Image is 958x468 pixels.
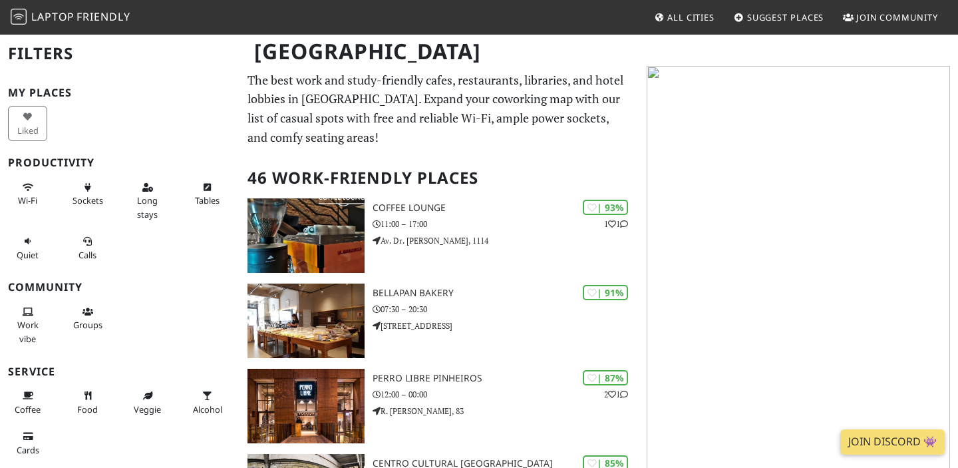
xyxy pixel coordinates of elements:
[8,156,232,169] h3: Productivity
[583,285,628,300] div: | 91%
[583,370,628,385] div: | 87%
[8,230,47,266] button: Quiet
[8,87,232,99] h3: My Places
[31,9,75,24] span: Laptop
[17,444,39,456] span: Credit cards
[18,194,37,206] span: Stable Wi-Fi
[373,373,639,384] h3: Perro Libre Pinheiros
[247,198,365,273] img: Coffee Lounge
[239,284,639,358] a: Bellapan Bakery | 91% Bellapan Bakery 07:30 – 20:30 [STREET_ADDRESS]
[193,403,222,415] span: Alcohol
[373,405,639,417] p: R. [PERSON_NAME], 83
[68,385,107,420] button: Food
[68,176,107,212] button: Sockets
[128,176,167,225] button: Long stays
[604,388,628,401] p: 2 1
[73,194,103,206] span: Power sockets
[604,218,628,230] p: 1 1
[188,176,227,212] button: Tables
[195,194,220,206] span: Work-friendly tables
[68,230,107,266] button: Calls
[73,319,102,331] span: Group tables
[137,194,158,220] span: Long stays
[17,319,39,344] span: People working
[247,284,365,358] img: Bellapan Bakery
[747,11,824,23] span: Suggest Places
[373,218,639,230] p: 11:00 – 17:00
[373,388,639,401] p: 12:00 – 00:00
[8,176,47,212] button: Wi-Fi
[8,301,47,350] button: Work vibe
[15,403,41,415] span: Coffee
[247,369,365,443] img: Perro Libre Pinheiros
[840,429,945,455] a: Join Discord 👾
[247,71,631,147] p: The best work and study-friendly cafes, restaurants, libraries, and hotel lobbies in [GEOGRAPHIC_...
[8,33,232,74] h2: Filters
[247,158,631,198] h2: 46 Work-Friendly Places
[77,403,98,415] span: Food
[838,5,943,29] a: Join Community
[649,5,720,29] a: All Cities
[68,301,107,336] button: Groups
[239,198,639,273] a: Coffee Lounge | 93% 11 Coffee Lounge 11:00 – 17:00 Av. Dr. [PERSON_NAME], 1114
[373,320,639,332] p: [STREET_ADDRESS]
[77,9,130,24] span: Friendly
[373,234,639,247] p: Av. Dr. [PERSON_NAME], 1114
[8,425,47,461] button: Cards
[8,385,47,420] button: Coffee
[79,249,96,261] span: Video/audio calls
[239,369,639,443] a: Perro Libre Pinheiros | 87% 21 Perro Libre Pinheiros 12:00 – 00:00 R. [PERSON_NAME], 83
[11,9,27,25] img: LaptopFriendly
[243,33,636,70] h1: [GEOGRAPHIC_DATA]
[8,365,232,378] h3: Service
[11,6,130,29] a: LaptopFriendly LaptopFriendly
[373,288,639,299] h3: Bellapan Bakery
[134,403,161,415] span: Veggie
[373,202,639,214] h3: Coffee Lounge
[188,385,227,420] button: Alcohol
[728,5,830,29] a: Suggest Places
[667,11,715,23] span: All Cities
[583,200,628,215] div: | 93%
[17,249,39,261] span: Quiet
[856,11,938,23] span: Join Community
[8,281,232,294] h3: Community
[373,303,639,316] p: 07:30 – 20:30
[128,385,167,420] button: Veggie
